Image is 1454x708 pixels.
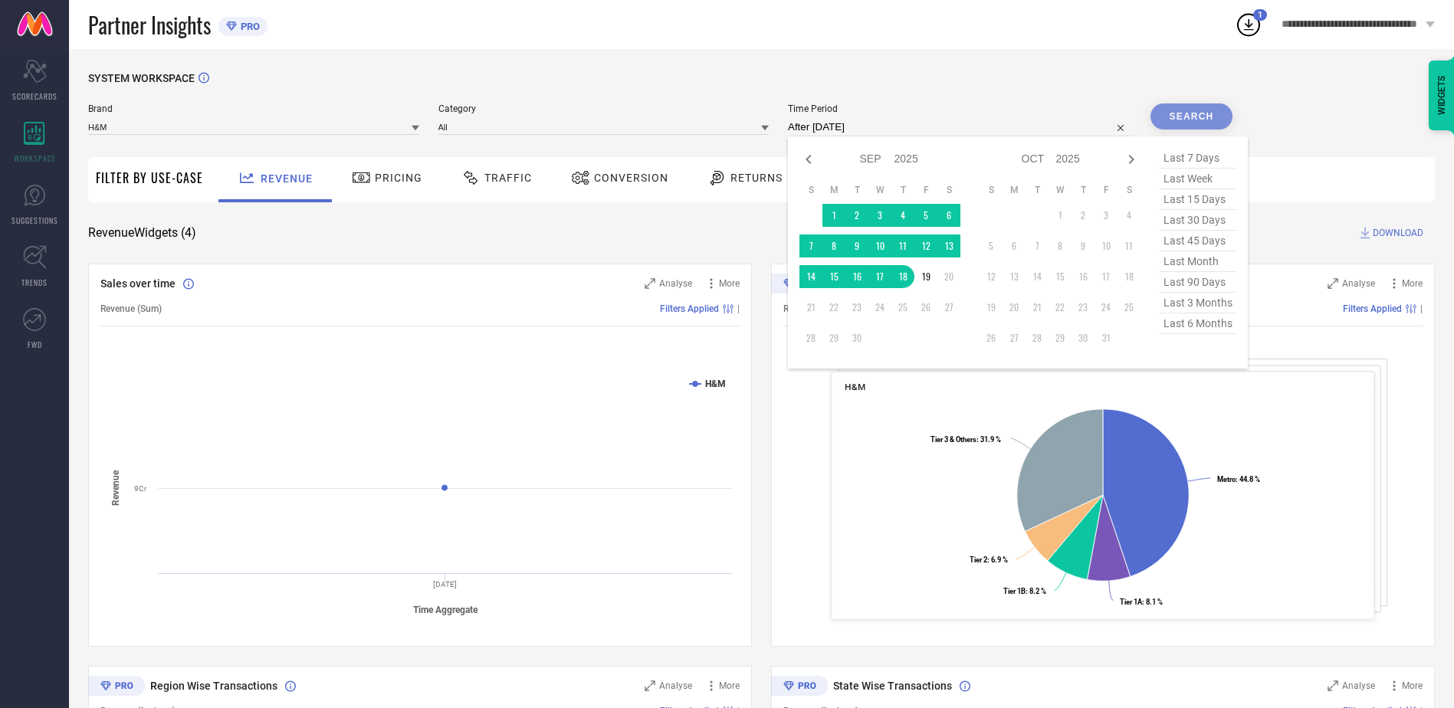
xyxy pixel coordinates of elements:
span: last 45 days [1160,231,1236,251]
span: More [719,278,740,289]
text: H&M [705,379,726,389]
span: Filter By Use-Case [96,169,203,187]
span: | [1420,303,1423,314]
span: Sales over time [100,277,176,290]
td: Mon Oct 13 2025 [1003,265,1026,288]
th: Wednesday [868,184,891,196]
th: Thursday [891,184,914,196]
th: Tuesday [1026,184,1049,196]
td: Wed Oct 01 2025 [1049,204,1072,227]
div: Next month [1122,150,1141,169]
text: : 8.1 % [1120,598,1163,606]
th: Sunday [799,184,822,196]
span: Conversion [594,172,668,184]
td: Sat Oct 04 2025 [1118,204,1141,227]
tspan: Tier 2 [970,556,987,564]
td: Fri Oct 24 2025 [1095,296,1118,319]
td: Sat Oct 18 2025 [1118,265,1141,288]
td: Thu Oct 02 2025 [1072,204,1095,227]
span: Returns [730,172,783,184]
td: Sat Sep 20 2025 [937,265,960,288]
div: Previous month [799,150,818,169]
span: Analyse [659,680,692,691]
td: Tue Sep 23 2025 [845,296,868,319]
td: Mon Oct 27 2025 [1003,326,1026,349]
td: Tue Oct 07 2025 [1026,234,1049,257]
td: Wed Oct 22 2025 [1049,296,1072,319]
td: Mon Sep 29 2025 [822,326,845,349]
span: last 30 days [1160,210,1236,231]
td: Fri Sep 26 2025 [914,296,937,319]
td: Thu Oct 09 2025 [1072,234,1095,257]
span: last 90 days [1160,272,1236,293]
th: Saturday [937,184,960,196]
td: Wed Sep 03 2025 [868,204,891,227]
span: last 15 days [1160,189,1236,210]
span: PRO [237,21,260,32]
td: Sat Oct 25 2025 [1118,296,1141,319]
span: last 7 days [1160,148,1236,169]
th: Friday [914,184,937,196]
span: Revenue Widgets ( 4 ) [88,225,196,241]
td: Tue Oct 21 2025 [1026,296,1049,319]
td: Sat Sep 13 2025 [937,234,960,257]
td: Tue Sep 30 2025 [845,326,868,349]
td: Fri Oct 31 2025 [1095,326,1118,349]
td: Tue Sep 09 2025 [845,234,868,257]
span: More [1402,680,1423,691]
svg: Zoom [645,278,655,289]
td: Thu Sep 25 2025 [891,296,914,319]
span: Analyse [659,278,692,289]
text: [DATE] [433,580,457,588]
div: Premium [88,676,145,699]
span: Revenue [261,172,313,185]
tspan: Tier 1A [1120,598,1143,606]
td: Mon Sep 22 2025 [822,296,845,319]
span: TRENDS [21,277,48,288]
span: Filters Applied [660,303,719,314]
text: : 8.2 % [1003,587,1046,595]
th: Thursday [1072,184,1095,196]
td: Wed Oct 15 2025 [1049,265,1072,288]
svg: Zoom [1328,278,1338,289]
td: Tue Oct 28 2025 [1026,326,1049,349]
text: : 44.8 % [1217,475,1260,483]
td: Fri Sep 05 2025 [914,204,937,227]
svg: Zoom [645,680,655,691]
td: Tue Oct 14 2025 [1026,265,1049,288]
td: Sun Oct 19 2025 [980,296,1003,319]
span: last 3 months [1160,293,1236,313]
span: SYSTEM WORKSPACE [88,72,195,84]
text: : 6.9 % [970,556,1008,564]
td: Sat Oct 11 2025 [1118,234,1141,257]
td: Wed Sep 24 2025 [868,296,891,319]
td: Thu Sep 04 2025 [891,204,914,227]
td: Fri Oct 17 2025 [1095,265,1118,288]
td: Sun Oct 12 2025 [980,265,1003,288]
td: Thu Oct 16 2025 [1072,265,1095,288]
span: Pricing [375,172,422,184]
span: last 6 months [1160,313,1236,334]
td: Wed Oct 29 2025 [1049,326,1072,349]
td: Tue Sep 16 2025 [845,265,868,288]
th: Monday [822,184,845,196]
td: Fri Oct 10 2025 [1095,234,1118,257]
td: Sat Sep 06 2025 [937,204,960,227]
div: Premium [771,274,828,297]
td: Mon Sep 08 2025 [822,234,845,257]
span: Traffic [484,172,532,184]
tspan: Time Aggregate [413,605,478,615]
td: Tue Sep 02 2025 [845,204,868,227]
span: WORKSPACE [14,152,56,164]
td: Mon Sep 01 2025 [822,204,845,227]
td: Mon Oct 06 2025 [1003,234,1026,257]
td: Fri Sep 12 2025 [914,234,937,257]
span: Category [438,103,770,114]
th: Saturday [1118,184,1141,196]
text: : 31.9 % [930,435,1001,444]
td: Sun Sep 28 2025 [799,326,822,349]
td: Thu Sep 18 2025 [891,265,914,288]
span: Region Wise Transactions [150,680,277,692]
span: Partner Insights [88,9,211,41]
span: Filters Applied [1343,303,1402,314]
